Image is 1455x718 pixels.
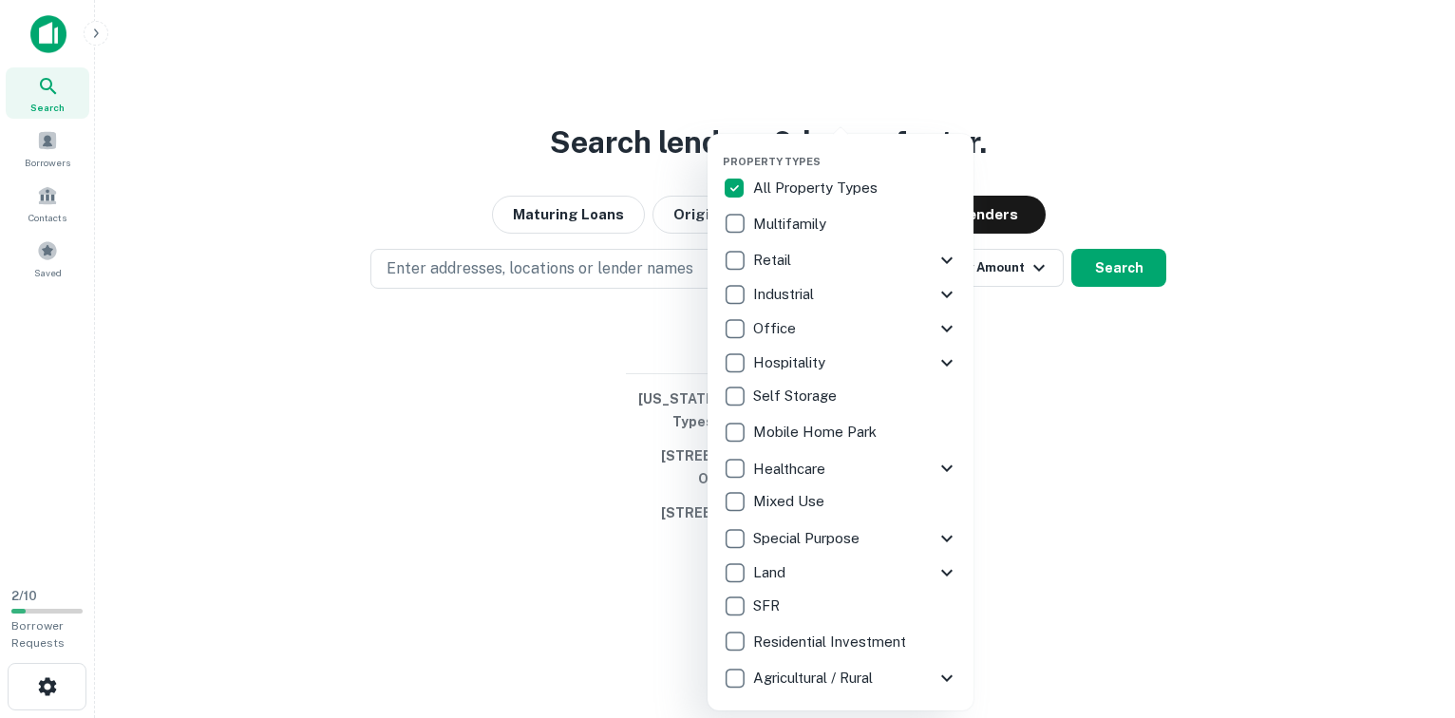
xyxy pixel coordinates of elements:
[753,458,829,481] p: Healthcare
[723,556,958,590] div: Land
[723,243,958,277] div: Retail
[753,385,841,407] p: Self Storage
[753,213,830,236] p: Multifamily
[723,156,821,167] span: Property Types
[723,521,958,556] div: Special Purpose
[753,351,829,374] p: Hospitality
[1360,566,1455,657] iframe: Chat Widget
[753,421,880,444] p: Mobile Home Park
[753,317,800,340] p: Office
[753,631,910,653] p: Residential Investment
[723,451,958,485] div: Healthcare
[753,490,828,513] p: Mixed Use
[723,277,958,312] div: Industrial
[753,283,818,306] p: Industrial
[753,177,881,199] p: All Property Types
[723,661,958,695] div: Agricultural / Rural
[753,527,863,550] p: Special Purpose
[753,667,877,690] p: Agricultural / Rural
[723,346,958,380] div: Hospitality
[753,249,795,272] p: Retail
[753,595,784,617] p: SFR
[723,312,958,346] div: Office
[753,561,789,584] p: Land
